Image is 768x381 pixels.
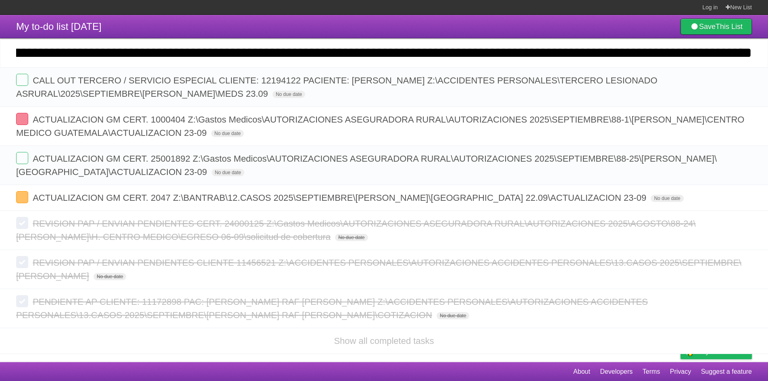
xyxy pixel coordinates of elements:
[334,336,434,346] a: Show all completed tasks
[273,91,305,98] span: No due date
[16,191,28,203] label: Done
[697,345,748,359] span: Buy me a coffee
[16,113,28,125] label: Done
[573,364,590,379] a: About
[16,256,28,268] label: Done
[437,312,469,319] span: No due date
[670,364,691,379] a: Privacy
[335,234,368,241] span: No due date
[16,75,658,99] span: CALL OUT TERCERO / SERVICIO ESPECIAL CLIENTE: 12194122 PACIENTE: [PERSON_NAME] Z:\ACCIDENTES PERS...
[16,258,741,281] span: REVISION PAP / ENVIAN PENDIENTES CLIENTE 11456521 Z:\ACCIDENTES PERSONALES\AUTORIZACIONES ACCIDEN...
[681,19,752,35] a: SaveThis List
[16,219,696,242] span: REVISION PAP / ENVIAN PENDIENTES CERT. 24000125 Z:\Gastos Medicos\AUTORIZACIONES ASEGURADORA RURA...
[16,152,28,164] label: Done
[16,217,28,229] label: Done
[16,154,717,177] span: ACTUALIZACION GM CERT. 25001892 Z:\Gastos Medicos\AUTORIZACIONES ASEGURADORA RURAL\AUTORIZACIONES...
[16,297,648,320] span: PENDIENTE AP CLIENTE: 11172898 PAC: [PERSON_NAME] RAF [PERSON_NAME] Z:\ACCIDENTES PERSONALES\AUTO...
[94,273,126,280] span: No due date
[651,195,683,202] span: No due date
[212,169,244,176] span: No due date
[600,364,633,379] a: Developers
[16,74,28,86] label: Done
[701,364,752,379] a: Suggest a feature
[716,23,743,31] b: This List
[16,295,28,307] label: Done
[16,115,745,138] span: ACTUALIZACION GM CERT. 1000404 Z:\Gastos Medicos\AUTORIZACIONES ASEGURADORA RURAL\AUTORIZACIONES ...
[211,130,244,137] span: No due date
[16,21,102,32] span: My to-do list [DATE]
[33,193,648,203] span: ACTUALIZACION GM CERT. 2047 Z:\BANTRAB\12.CASOS 2025\SEPTIEMBRE\[PERSON_NAME]\[GEOGRAPHIC_DATA] 2...
[643,364,660,379] a: Terms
